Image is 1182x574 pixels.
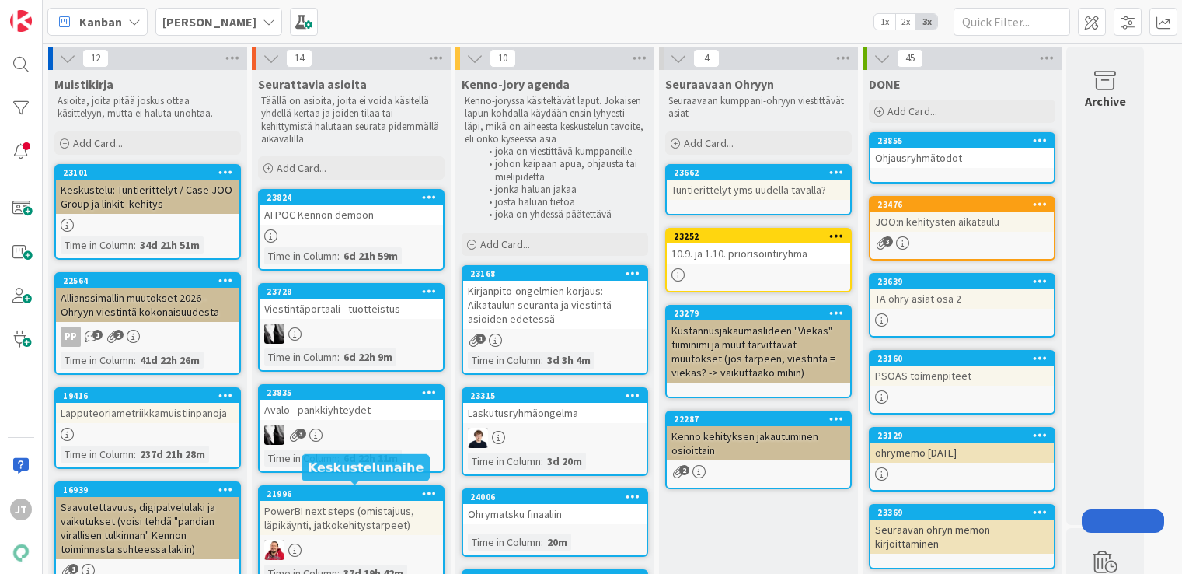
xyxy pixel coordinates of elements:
[877,199,1054,210] div: 23476
[693,49,720,68] span: 4
[264,348,337,366] div: Time in Column
[267,286,443,297] div: 23728
[490,49,516,68] span: 10
[463,504,647,524] div: Ohrymatsku finaaliin
[463,490,647,504] div: 24006
[63,390,239,401] div: 19416
[463,389,647,403] div: 23315
[264,450,337,467] div: Time in Column
[260,285,443,319] div: 23728Viestintäportaali - tuotteistus
[667,320,850,383] div: Kustannusjakaumaslideen "Viekas" tiiminimi ja muut tarvittavat muutokset (jos tarpeen, viestintä ...
[56,327,239,347] div: PP
[260,487,443,535] div: 21996PowerBI next steps (omistajuus, läpikäynti, jatkokehitystarpeet)
[870,520,1054,554] div: Seuraavan ohryn memon kirjoittaminen
[679,465,689,475] span: 2
[463,428,647,448] div: MT
[916,14,937,30] span: 3x
[887,104,937,118] span: Add Card...
[56,274,239,288] div: 22564
[470,268,647,279] div: 23168
[870,429,1054,463] div: 23129ohrymemo [DATE]
[61,236,134,254] div: Time in Column
[541,352,543,369] span: :
[260,205,443,225] div: AI POC Kennon demoon
[877,430,1054,441] div: 23129
[56,403,239,423] div: Lapputeoriametriikkamuistiinpanoja
[260,299,443,319] div: Viestintäportaali - tuotteistus
[260,386,443,400] div: 23835
[480,237,530,251] span: Add Card...
[261,95,441,145] p: Täällä on asioita, joita ei voida käsitellä yhdellä kertaa ja joiden tilaa tai kehittymistä halut...
[870,443,1054,463] div: ohrymemo [DATE]
[667,180,850,200] div: Tuntierittelyt yms uudella tavalla?
[468,453,541,470] div: Time in Column
[462,76,570,92] span: Kenno-jory agenda
[260,400,443,420] div: Avalo - pankkiyhteydet
[260,285,443,299] div: 23728
[56,166,239,180] div: 23101
[667,426,850,460] div: Kenno kehityksen jakautuminen osioittain
[56,497,239,559] div: Saavutettavuus, digipalvelulaki ja vaikutukset (voisi tehdä "pandian virallisen tulkinnan" Kennon...
[54,76,113,92] span: Muistikirja
[79,12,122,31] span: Kanban
[56,389,239,423] div: 19416Lapputeoriametriikkamuistiinpanoja
[870,134,1054,168] div: 23855Ohjausryhmätodot
[543,453,586,470] div: 3d 20m
[480,208,646,221] li: joka on yhdessä päätettävä
[870,429,1054,443] div: 23129
[480,184,646,196] li: jonka haluan jakaa
[465,95,645,145] p: Kenno-joryssa käsiteltävät laput. Jokaisen lapun kohdalla käydään ensin lyhyesti läpi, mikä on ai...
[260,191,443,205] div: 23824
[541,453,543,470] span: :
[10,499,32,520] div: JT
[877,507,1054,518] div: 23369
[286,49,312,68] span: 14
[56,389,239,403] div: 19416
[264,324,284,344] img: KV
[463,281,647,329] div: Kirjanpito-ongelmien korjaus: Aikataulun seuranta ja viestintä asioiden edetessä
[61,327,81,347] div: PP
[463,403,647,423] div: Laskutusryhmäongelma
[134,446,136,463] span: :
[874,14,895,30] span: 1x
[82,49,109,68] span: 12
[667,166,850,180] div: 23662
[56,288,239,322] div: Allianssimallin muutokset 2026 - Ohryyn viestintä kokonaisuudesta
[58,95,238,121] p: Asioita, joita pitää joskus ottaa käsittelyyn, mutta ei haluta unohtaa.
[61,446,134,463] div: Time in Column
[63,485,239,495] div: 16939
[260,425,443,445] div: KV
[877,135,1054,146] div: 23855
[674,167,850,178] div: 23662
[267,192,443,203] div: 23824
[870,275,1054,309] div: 23639TA ohry asiat osa 2
[480,145,646,158] li: joka on viestittävä kumppaneille
[667,306,850,320] div: 23279
[463,267,647,329] div: 23168Kirjanpito-ongelmien korjaus: Aikataulun seuranta ja viestintä asioiden edetessä
[340,348,396,366] div: 6d 22h 9m
[468,534,541,551] div: Time in Column
[543,352,594,369] div: 3d 3h 4m
[337,450,340,467] span: :
[63,275,239,286] div: 22564
[870,366,1054,386] div: PSOAS toimenpiteet
[10,10,32,32] img: Visit kanbanzone.com
[667,229,850,243] div: 23252
[870,275,1054,289] div: 23639
[665,76,774,92] span: Seuraavaan Ohryyn
[476,334,486,344] span: 1
[543,534,571,551] div: 20m
[296,429,306,439] span: 3
[56,166,239,214] div: 23101Keskustelu: Tuntierittelyt / Case JOO Group ja linkit -kehitys
[468,352,541,369] div: Time in Column
[10,542,32,564] img: avatar
[92,330,103,340] span: 1
[668,95,849,121] p: Seuraavaan kumppani-ohryyn viestittävät asiat
[340,247,402,264] div: 6d 21h 59m
[674,231,850,242] div: 23252
[308,460,424,475] h5: Keskustelunaihe
[870,134,1054,148] div: 23855
[264,425,284,445] img: KV
[870,506,1054,520] div: 23369
[870,506,1054,554] div: 23369Seuraavan ohryn memon kirjoittaminen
